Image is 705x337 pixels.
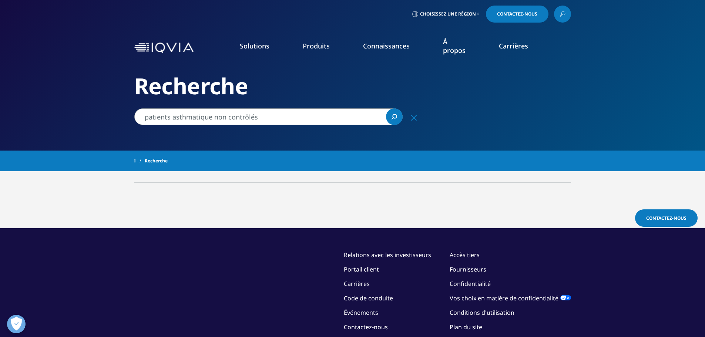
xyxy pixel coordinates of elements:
[486,6,548,23] a: Contactez-nous
[450,265,486,273] a: Fournisseurs
[134,43,194,53] img: IQVIA, société de recherche clinique pharmaceutique et de technologies de l'information dans le d...
[303,41,330,50] a: Produits
[386,108,403,125] a: Recherche
[450,294,558,302] font: Vos choix en matière de confidentialité
[635,209,698,227] a: Contactez-nous
[450,323,482,331] a: Plan du site
[240,41,269,50] a: Solutions
[7,315,26,333] button: Ouvrir le centre de préférences
[450,294,571,302] a: Vos choix en matière de confidentialité
[499,41,528,50] a: Carrières
[420,11,476,17] font: Choisissez une région
[646,215,686,221] font: Contactez-nous
[197,26,571,70] nav: Primaire
[344,323,388,331] a: Contactez-nous
[344,251,431,259] a: Relations avec les investisseurs
[344,309,378,317] a: Événements
[450,251,480,259] a: Accès tiers
[405,108,423,126] div: Clair
[344,265,379,273] a: Portail client
[497,11,537,17] font: Contactez-nous
[363,41,410,50] a: Connaissances
[443,37,466,55] a: À propos
[344,280,370,288] a: Carrières
[450,309,514,317] a: Conditions d'utilisation
[411,115,417,121] svg: Clair
[134,108,403,125] input: Recherche
[450,280,491,288] a: Confidentialité
[134,71,248,101] font: Recherche
[392,114,397,119] svg: Recherche
[344,294,393,302] a: Code de conduite
[145,158,168,164] font: Recherche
